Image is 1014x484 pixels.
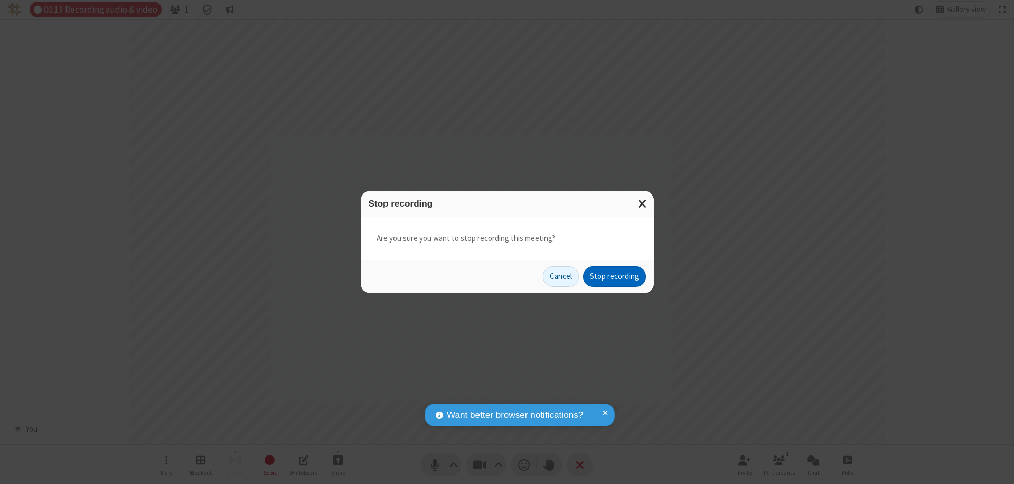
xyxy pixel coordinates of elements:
div: Are you sure you want to stop recording this meeting? [361,217,654,260]
button: Stop recording [583,266,646,287]
span: Want better browser notifications? [447,408,583,422]
button: Cancel [543,266,579,287]
h3: Stop recording [369,199,646,209]
button: Close modal [632,191,654,217]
